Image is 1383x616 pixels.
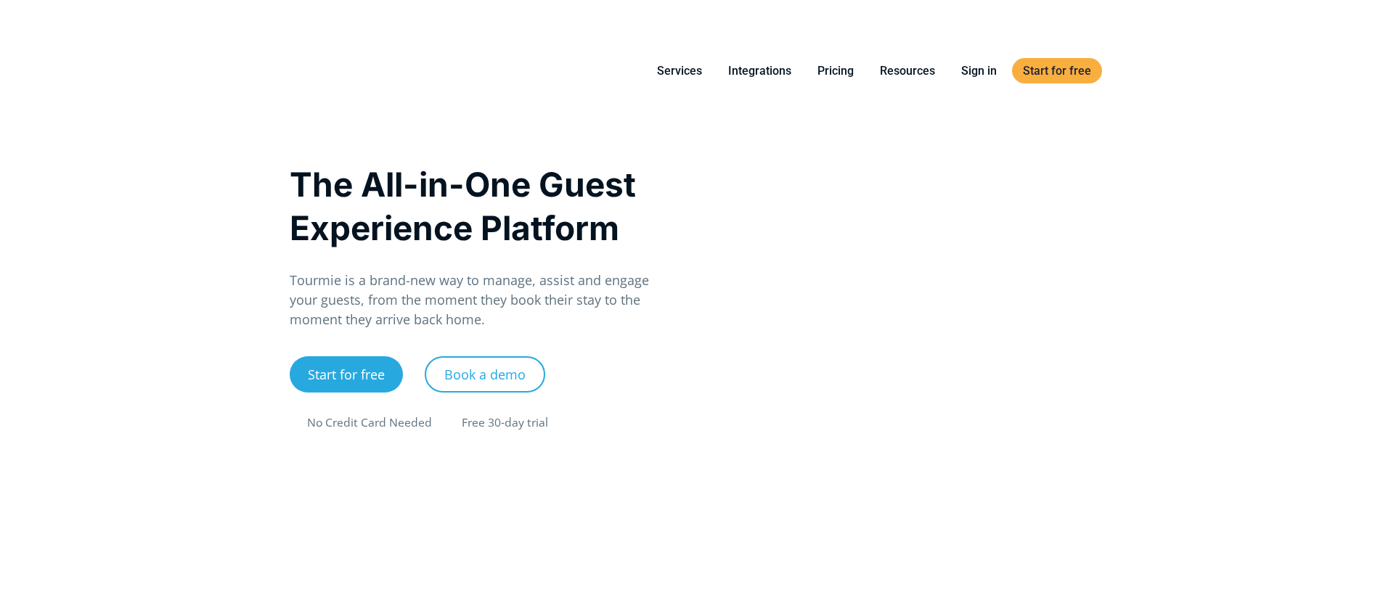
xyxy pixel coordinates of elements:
a: Start for free [290,356,403,393]
h1: The All-in-One Guest Experience Platform [290,163,677,250]
a: Pricing [807,62,865,80]
a: Start for free [1012,58,1102,83]
a: Services [646,62,713,80]
div: No Credit Card Needed [307,414,432,432]
a: Sign in [950,62,1008,80]
a: Resources [869,62,946,80]
a: Integrations [717,62,802,80]
div: Free 30-day trial [462,414,548,432]
p: Tourmie is a brand-new way to manage, assist and engage your guests, from the moment they book th... [290,271,677,329]
a: Book a demo [425,356,545,393]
